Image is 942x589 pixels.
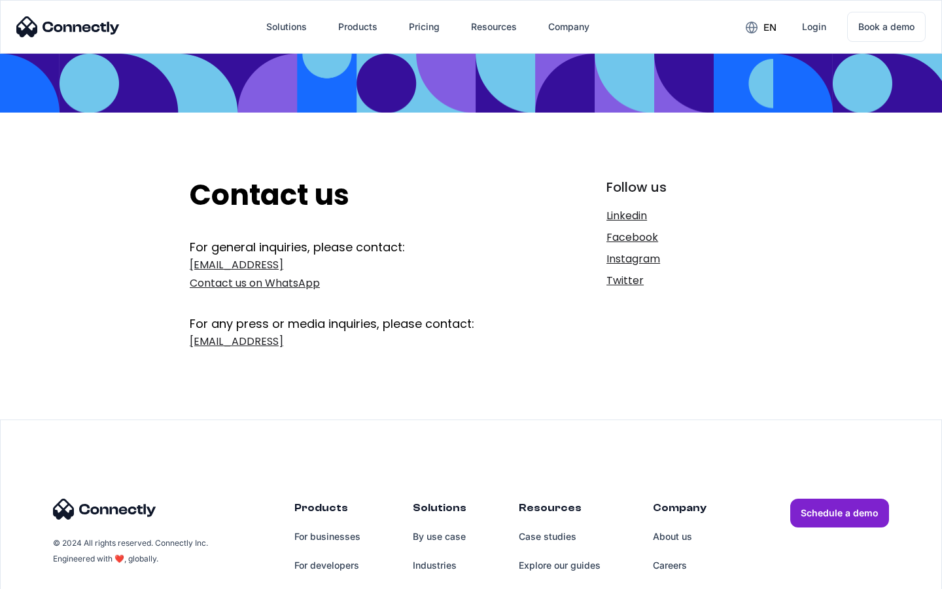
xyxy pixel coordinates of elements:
a: For businesses [294,522,360,551]
div: © 2024 All rights reserved. Connectly Inc. Engineered with ❤️, globally. [53,535,210,567]
a: [EMAIL_ADDRESS] [190,332,521,351]
div: Resources [471,18,517,36]
a: Linkedin [606,207,752,225]
a: For developers [294,551,360,580]
div: Company [548,18,589,36]
a: Book a demo [847,12,926,42]
a: Login [792,11,837,43]
div: Products [338,18,377,36]
h2: Contact us [190,178,521,213]
a: [EMAIL_ADDRESS]Contact us on WhatsApp [190,256,521,293]
div: For general inquiries, please contact: [190,239,521,256]
div: Company [653,499,706,522]
div: Pricing [409,18,440,36]
a: Industries [413,551,466,580]
div: en [763,18,776,37]
div: Resources [519,499,601,522]
div: For any press or media inquiries, please contact: [190,296,521,332]
img: Connectly Logo [53,499,156,520]
a: About us [653,522,706,551]
a: Schedule a demo [790,499,889,527]
a: Pricing [398,11,450,43]
ul: Language list [26,566,78,584]
a: Twitter [606,272,752,290]
div: Solutions [413,499,466,522]
div: Products [294,499,360,522]
a: Facebook [606,228,752,247]
aside: Language selected: English [13,566,78,584]
a: Case studies [519,522,601,551]
img: Connectly Logo [16,16,120,37]
div: Login [802,18,826,36]
a: Careers [653,551,706,580]
a: By use case [413,522,466,551]
a: Explore our guides [519,551,601,580]
a: Instagram [606,250,752,268]
div: Solutions [266,18,307,36]
div: Follow us [606,178,752,196]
